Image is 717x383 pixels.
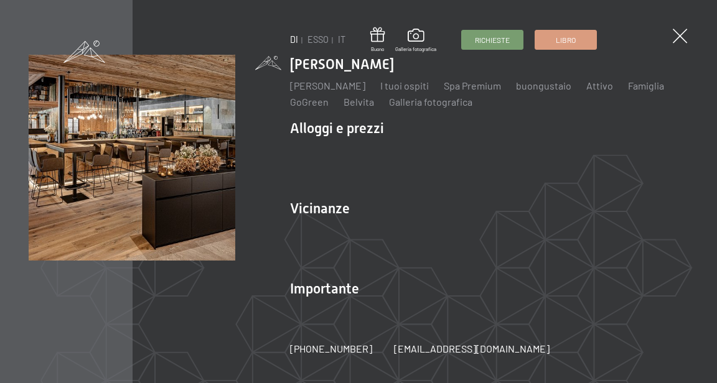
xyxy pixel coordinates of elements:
[290,343,372,354] font: [PHONE_NUMBER]
[535,30,596,49] a: Libro
[290,80,365,91] a: [PERSON_NAME]
[628,80,664,91] a: Famiglia
[338,34,345,45] a: IT
[462,30,523,49] a: Richieste
[394,342,550,356] a: [EMAIL_ADDRESS][DOMAIN_NAME]
[444,80,501,91] a: Spa Premium
[371,46,384,52] font: Buono
[556,35,576,44] font: Libro
[395,29,436,52] a: Galleria fotografica
[389,96,472,108] a: Galleria fotografica
[290,96,329,108] a: GoGreen
[370,27,385,53] a: Buono
[475,35,510,44] font: Richieste
[307,34,329,45] a: ESSO
[290,342,372,356] a: [PHONE_NUMBER]
[586,80,613,91] a: Attivo
[344,96,374,108] a: Belvita
[516,80,571,91] a: buongustaio
[380,80,429,91] a: I tuoi ospiti
[290,34,298,45] a: DI
[394,343,550,354] font: [EMAIL_ADDRESS][DOMAIN_NAME]
[395,46,436,52] font: Galleria fotografica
